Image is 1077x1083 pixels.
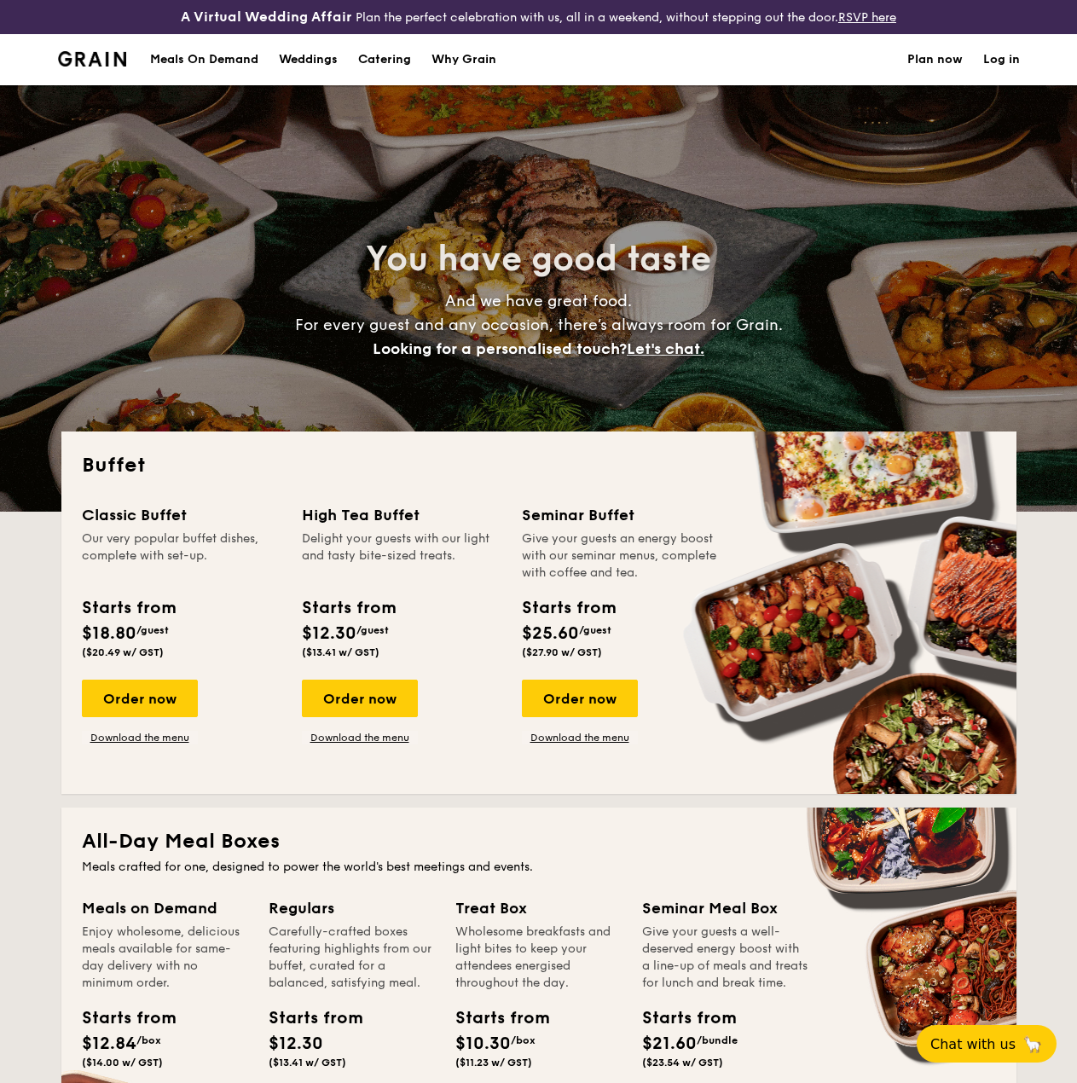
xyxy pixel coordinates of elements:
span: /bundle [697,1034,738,1046]
div: Weddings [279,34,338,85]
div: Starts from [269,1005,345,1031]
div: Order now [522,680,638,717]
span: /guest [136,624,169,636]
div: Enjoy wholesome, delicious meals available for same-day delivery with no minimum order. [82,924,248,992]
h2: Buffet [82,452,996,479]
h2: All-Day Meal Boxes [82,828,996,855]
span: $25.60 [522,623,579,644]
div: Seminar Meal Box [642,896,808,920]
div: Starts from [642,1005,719,1031]
div: High Tea Buffet [302,503,501,527]
div: Carefully-crafted boxes featuring highlights from our buffet, curated for a balanced, satisfying ... [269,924,435,992]
div: Regulars [269,896,435,920]
a: Download the menu [522,731,638,744]
span: Let's chat. [627,339,704,358]
div: Order now [82,680,198,717]
div: Treat Box [455,896,622,920]
h1: Catering [358,34,411,85]
span: Looking for a personalised touch? [373,339,627,358]
div: Why Grain [431,34,496,85]
div: Wholesome breakfasts and light bites to keep your attendees energised throughout the day. [455,924,622,992]
a: Plan now [907,34,963,85]
span: You have good taste [366,239,711,280]
div: Give your guests a well-deserved energy boost with a line-up of meals and treats for lunch and br... [642,924,808,992]
span: Chat with us [930,1036,1016,1052]
div: Our very popular buffet dishes, complete with set-up. [82,530,281,582]
div: Delight your guests with our light and tasty bite-sized treats. [302,530,501,582]
div: Starts from [82,1005,159,1031]
button: Chat with us🦙 [917,1025,1057,1063]
div: Starts from [522,595,615,621]
div: Give your guests an energy boost with our seminar menus, complete with coffee and tea. [522,530,721,582]
span: $10.30 [455,1034,511,1054]
span: /box [511,1034,536,1046]
span: $18.80 [82,623,136,644]
span: ($23.54 w/ GST) [642,1057,723,1069]
a: Catering [348,34,421,85]
a: Weddings [269,34,348,85]
span: ($14.00 w/ GST) [82,1057,163,1069]
span: /box [136,1034,161,1046]
span: ($20.49 w/ GST) [82,646,164,658]
div: Starts from [302,595,395,621]
div: Starts from [455,1005,532,1031]
span: $12.30 [302,623,356,644]
span: ($13.41 w/ GST) [269,1057,346,1069]
div: Order now [302,680,418,717]
a: RSVP here [838,10,896,25]
a: Download the menu [302,731,418,744]
a: Log in [983,34,1020,85]
span: $21.60 [642,1034,697,1054]
div: Meals On Demand [150,34,258,85]
a: Meals On Demand [140,34,269,85]
span: /guest [579,624,611,636]
span: /guest [356,624,389,636]
h4: A Virtual Wedding Affair [181,7,352,27]
span: ($27.90 w/ GST) [522,646,602,658]
div: Meals crafted for one, designed to power the world's best meetings and events. [82,859,996,876]
span: 🦙 [1022,1034,1043,1054]
span: $12.30 [269,1034,323,1054]
span: ($11.23 w/ GST) [455,1057,532,1069]
a: Download the menu [82,731,198,744]
span: $12.84 [82,1034,136,1054]
div: Classic Buffet [82,503,281,527]
div: Meals on Demand [82,896,248,920]
a: Logotype [58,51,127,67]
span: And we have great food. For every guest and any occasion, there’s always room for Grain. [295,292,783,358]
div: Seminar Buffet [522,503,721,527]
a: Why Grain [421,34,507,85]
div: Starts from [82,595,175,621]
img: Grain [58,51,127,67]
span: ($13.41 w/ GST) [302,646,379,658]
div: Plan the perfect celebration with us, all in a weekend, without stepping out the door. [180,7,898,27]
